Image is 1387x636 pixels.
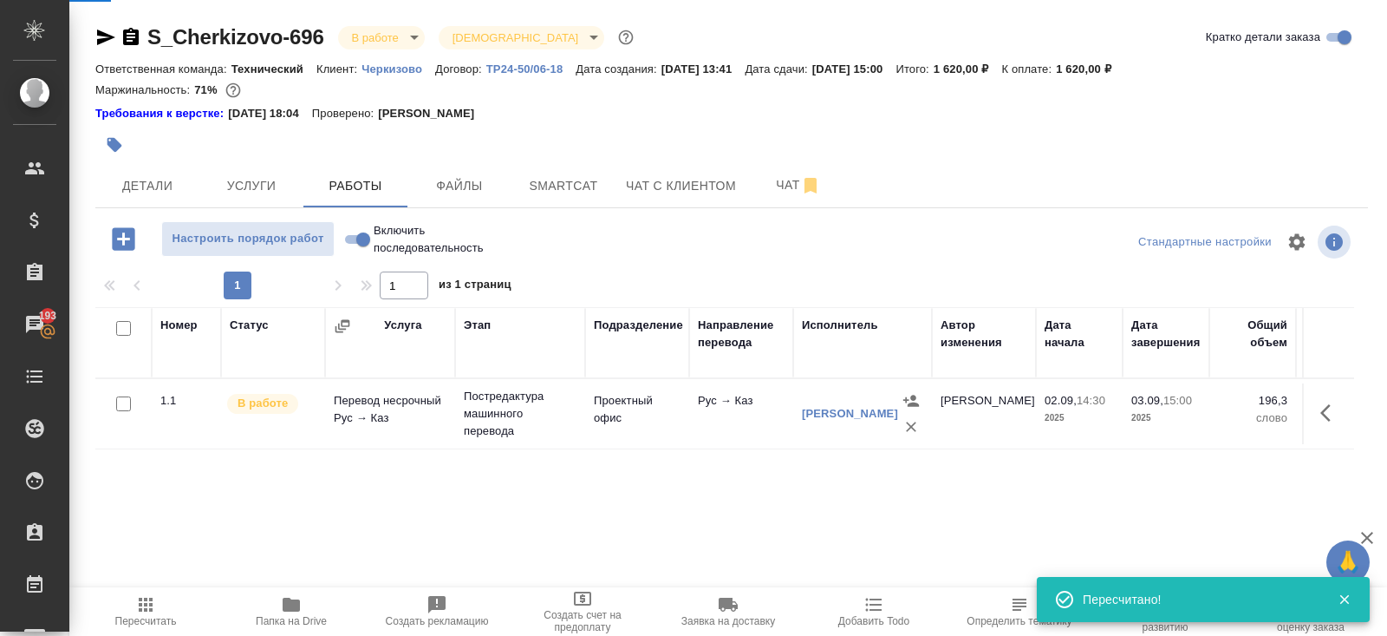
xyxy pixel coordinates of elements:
[1045,394,1077,407] p: 02.09,
[895,62,933,75] p: Итого:
[29,307,68,325] span: 193
[585,384,689,444] td: Проектный офис
[1131,410,1201,427] p: 2025
[361,61,435,75] a: Черкизово
[510,587,655,636] button: Создать счет на предоплату
[1131,394,1163,407] p: 03.09,
[418,175,501,197] span: Файлы
[314,175,397,197] span: Работы
[230,317,269,334] div: Статус
[325,384,455,444] td: Перевод несрочный Рус → Каз
[1056,62,1124,75] p: 1 620,00 ₽
[947,587,1092,636] button: Определить тематику
[439,26,604,49] div: В работе
[1163,394,1192,407] p: 15:00
[1318,226,1354,259] span: Посмотреть информацию
[576,62,661,75] p: Дата создания:
[73,587,218,636] button: Пересчитать
[1134,229,1276,256] div: split button
[120,27,141,48] button: Скопировать ссылку
[347,30,404,45] button: В работе
[801,587,947,636] button: Добавить Todo
[745,62,811,75] p: Дата сдачи:
[194,83,221,96] p: 71%
[932,384,1036,444] td: [PERSON_NAME]
[95,27,116,48] button: Скопировать ссылку для ЯМессенджера
[312,105,379,122] p: Проверено:
[941,317,1027,351] div: Автор изменения
[486,62,576,75] p: ТР24-50/06-18
[334,318,351,335] button: Сгруппировать
[95,83,194,96] p: Маржинальность:
[238,395,288,412] p: В работе
[1218,392,1287,410] p: 196,3
[1326,592,1362,607] button: Закрыть
[228,105,312,122] p: [DATE] 18:04
[256,615,327,627] span: Папка на Drive
[812,62,896,75] p: [DATE] 15:00
[147,25,324,49] a: S_Cherkizovo-696
[967,615,1071,627] span: Определить тематику
[520,609,645,633] span: Создать счет на предоплату
[594,317,683,334] div: Подразделение
[210,175,293,197] span: Услуги
[1218,410,1287,427] p: слово
[681,615,775,627] span: Заявка на доставку
[225,392,316,416] div: Исполнитель выполняет работу
[898,388,924,414] button: Назначить
[95,105,228,122] div: Нажми, чтобы открыть папку с инструкцией
[626,175,736,197] span: Чат с клиентом
[161,221,335,257] button: Настроить порядок работ
[1045,317,1114,351] div: Дата начала
[378,105,487,122] p: [PERSON_NAME]
[361,62,435,75] p: Черкизово
[384,317,421,334] div: Услуга
[386,615,489,627] span: Создать рекламацию
[439,274,511,299] span: из 1 страниц
[802,317,878,334] div: Исполнитель
[4,303,65,346] a: 193
[1077,394,1105,407] p: 14:30
[316,62,361,75] p: Клиент:
[106,175,189,197] span: Детали
[171,229,325,249] span: Настроить порядок работ
[1001,62,1056,75] p: К оплате:
[689,384,793,444] td: Рус → Каз
[1206,29,1320,46] span: Кратко детали заказа
[95,126,133,164] button: Добавить тэг
[95,62,231,75] p: Ответственная команда:
[218,587,364,636] button: Папка на Drive
[1218,317,1287,351] div: Общий объем
[1083,591,1312,608] div: Пересчитано!
[464,388,576,440] p: Постредактура машинного перевода
[222,79,244,102] button: 392.60 RUB;
[464,317,491,334] div: Этап
[374,222,499,257] span: Включить последовательность
[435,62,486,75] p: Договор:
[655,587,801,636] button: Заявка на доставку
[661,62,746,75] p: [DATE] 13:41
[364,587,510,636] button: Создать рекламацию
[338,26,425,49] div: В работе
[802,407,898,420] a: [PERSON_NAME]
[698,317,785,351] div: Направление перевода
[160,392,212,410] div: 1.1
[800,175,821,196] svg: Отписаться
[115,615,177,627] span: Пересчитать
[1326,541,1370,584] button: 🙏
[898,414,924,440] button: Удалить
[95,105,228,122] a: Требования к верстке:
[1131,317,1201,351] div: Дата завершения
[934,62,1002,75] p: 1 620,00 ₽
[486,61,576,75] a: ТР24-50/06-18
[757,174,840,196] span: Чат
[231,62,316,75] p: Технический
[1276,221,1318,263] span: Настроить таблицу
[160,317,198,334] div: Номер
[1310,392,1351,434] button: Здесь прячутся важные кнопки
[447,30,583,45] button: [DEMOGRAPHIC_DATA]
[615,26,637,49] button: Доп статусы указывают на важность/срочность заказа
[100,221,147,257] button: Добавить работу
[522,175,605,197] span: Smartcat
[1045,410,1114,427] p: 2025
